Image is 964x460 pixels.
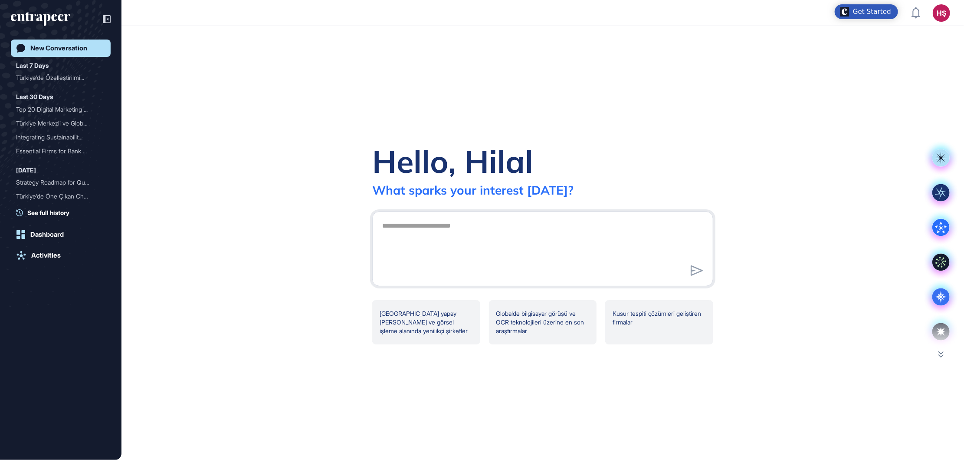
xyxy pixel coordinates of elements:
a: Activities [11,247,111,264]
div: Türkiye Merkezli ve Global Hizmet Veren Ürün Kullanım Analizi Firmaları [16,116,105,130]
div: Strategy Roadmap for Quantum Adaptation in Banking [16,175,105,189]
div: Activities [31,252,61,259]
div: Türkiye Merkezli ve Globa... [16,116,98,130]
div: Essential Firms for Bank Collaborations: Established and Startup Companies [16,144,105,158]
div: Get Started [853,7,891,16]
div: Kusur tespiti çözümleri geliştiren firmalar [605,300,713,344]
div: Integrating Sustainabilit... [16,130,98,144]
div: Open Get Started checklist [835,4,898,19]
a: See full history [16,208,111,217]
div: Last 30 Days [16,92,53,102]
a: Dashboard [11,226,111,243]
div: Essential Firms for Bank ... [16,144,98,158]
div: Hello, Hilal [372,142,533,181]
button: HŞ [933,4,950,22]
div: Last 7 Days [16,60,49,71]
div: New Conversation [30,44,87,52]
div: Türkiye'de Özelleştirilmi... [16,71,98,85]
div: Globalde bilgisayar görüşü ve OCR teknolojileri üzerine en son araştırmalar [489,300,597,344]
div: Integrating Sustainability Applications for Bank Customers [16,130,105,144]
div: Türkiye'de Öne Çıkan Chat... [16,189,98,203]
div: [GEOGRAPHIC_DATA] yapay [PERSON_NAME] ve görsel işleme alanında yenilikçi şirketler [372,300,480,344]
a: New Conversation [11,40,111,57]
div: Dashboard [30,231,64,238]
div: entrapeer-logo [11,12,70,26]
div: What sparks your interest [DATE]? [372,182,574,198]
div: Türkiye'de Öne Çıkan Chatbot Çözümleri Sunan Startuplar [16,189,105,203]
div: [DATE] [16,165,36,175]
div: Strategy Roadmap for Quan... [16,175,98,189]
div: Türkiye'de Özelleştirilmiş AI Görsel İşleme Çözümleri Geliştiren Şirketler [16,71,105,85]
div: Top 20 Digital Marketing Solutions Worldwide [16,103,105,116]
img: launcher-image-alternative-text [840,7,849,17]
div: Top 20 Digital Marketing ... [16,103,98,116]
span: See full history [27,208,69,217]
